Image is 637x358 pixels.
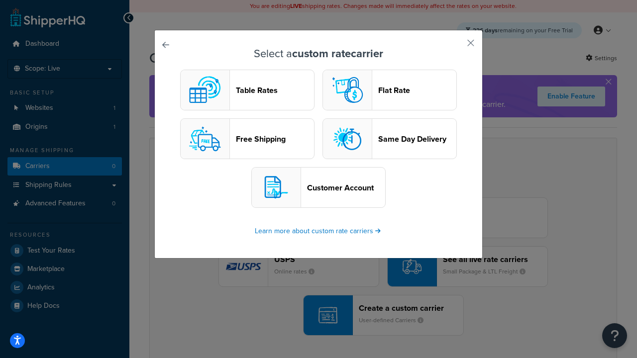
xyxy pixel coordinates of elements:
img: free logo [185,119,225,159]
header: Same Day Delivery [378,134,456,144]
button: custom logoTable Rates [180,70,315,110]
button: flat logoFlat Rate [322,70,457,110]
header: Flat Rate [378,86,456,95]
header: Free Shipping [236,134,314,144]
img: sameday logo [327,119,367,159]
strong: custom rate carrier [292,45,383,62]
header: Customer Account [307,183,385,192]
a: Learn more about custom rate carriers [255,226,382,236]
img: customerAccount logo [256,168,296,207]
header: Table Rates [236,86,314,95]
button: customerAccount logoCustomer Account [251,167,386,208]
h3: Select a [180,48,457,60]
img: flat logo [327,70,367,110]
img: custom logo [185,70,225,110]
button: sameday logoSame Day Delivery [322,118,457,159]
button: free logoFree Shipping [180,118,315,159]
